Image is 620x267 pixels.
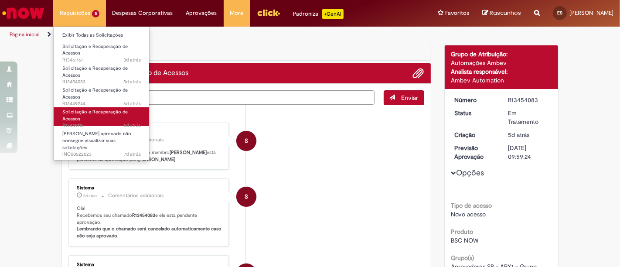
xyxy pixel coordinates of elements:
b: Lembrando que o chamado será cancelado automaticamente caso não seja aprovado. [77,226,223,239]
div: Sistema [77,185,222,191]
dt: Status [448,109,502,117]
div: System [236,131,256,151]
span: R13449244 [62,100,141,107]
a: Exibir Todas as Solicitações [54,31,150,40]
span: Solicitação e Recuperação de Acessos [62,65,128,79]
time: 27/08/2025 17:59:34 [83,193,97,199]
span: BSC NOW [451,236,479,244]
span: R13454083 [62,79,141,86]
span: Solicitação e Recuperação de Acessos [62,87,128,100]
div: Ambev Automation [451,76,552,85]
div: 27/08/2025 17:59:23 [508,130,548,139]
dt: Número [448,96,502,104]
div: System [236,187,256,207]
span: INC00522023 [62,151,141,158]
span: [PERSON_NAME] [569,9,613,17]
b: Tipo de acesso [451,202,492,209]
a: Aberto R13449244 : Solicitação e Recuperação de Acessos [54,86,150,104]
div: [DATE] 09:59:24 [508,144,548,161]
span: Enviar [402,94,419,102]
button: Enviar [384,90,424,105]
time: 27/08/2025 17:59:31 [123,79,141,85]
b: R13454083 [132,212,155,219]
p: Olá! Recebemos seu chamado e ele esta pendente aprovação. [77,205,222,240]
span: 5 [92,10,99,17]
div: Automações Ambev [451,58,552,67]
span: Novo acesso [451,210,486,218]
button: Adicionar anexos [413,68,424,79]
dt: Previsão Aprovação [448,144,502,161]
span: [PERSON_NAME] aprovado não consegue visualizar suas solictações… [62,130,131,151]
span: More [230,9,244,17]
ul: Trilhas de página [7,27,407,43]
time: 27/08/2025 17:59:23 [508,131,529,139]
span: Solicitação e Recuperação de Acessos [62,109,128,122]
span: 5d atrás [508,131,529,139]
span: 5d atrás [123,79,141,85]
div: Em Tratamento [508,109,548,126]
span: Favoritos [445,9,469,17]
div: R13454083 [508,96,548,104]
p: +GenAi [322,9,344,19]
span: Solicitação e Recuperação de Acessos [62,43,128,57]
b: Produto [451,228,474,236]
span: R13449115 [62,122,141,129]
span: Despesas Corporativas [112,9,173,17]
span: Requisições [60,9,90,17]
span: 6d atrás [123,122,141,129]
b: [PERSON_NAME] [138,156,175,163]
span: 3d atrás [123,57,141,63]
span: Rascunhos [490,9,521,17]
b: Grupo(s) [451,254,474,262]
time: 25/08/2025 14:46:40 [124,151,141,157]
span: 7d atrás [124,151,141,157]
img: click_logo_yellow_360x200.png [257,6,280,19]
img: ServiceNow [1,4,46,22]
span: ES [557,10,562,16]
ul: Requisições [53,26,150,161]
div: Grupo de Atribuição: [451,50,552,58]
a: Página inicial [10,31,40,38]
dt: Criação [448,130,502,139]
time: 26/08/2025 15:32:50 [123,122,141,129]
time: 26/08/2025 15:52:34 [123,100,141,107]
textarea: Digite sua mensagem aqui... [68,90,375,105]
span: R13461161 [62,57,141,64]
a: Rascunhos [482,9,521,17]
span: 5d atrás [83,193,97,199]
a: Aberto INC00522023 : Usuário aprovado não consegue visualizar suas solictações de aprovador speed... [54,129,150,148]
a: Aberto R13449115 : Solicitação e Recuperação de Acessos [54,107,150,126]
span: S [245,186,248,207]
span: 6d atrás [123,100,141,107]
small: Comentários adicionais [108,192,164,199]
a: Aberto R13454083 : Solicitação e Recuperação de Acessos [54,64,150,82]
a: Aberto R13461161 : Solicitação e Recuperação de Acessos [54,42,150,61]
span: Aprovações [186,9,217,17]
div: Analista responsável: [451,67,552,76]
time: 29/08/2025 09:42:11 [123,57,141,63]
div: Padroniza [293,9,344,19]
span: S [245,130,248,151]
b: [PERSON_NAME] [170,149,207,156]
